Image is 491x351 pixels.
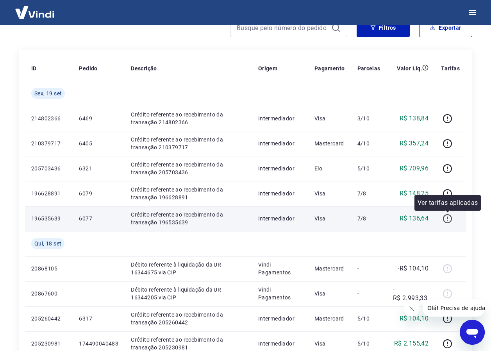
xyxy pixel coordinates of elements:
[79,340,118,347] p: 174490040483
[357,340,380,347] p: 5/10
[31,315,66,322] p: 205260442
[314,140,345,147] p: Mastercard
[258,261,302,276] p: Vindi Pagamentos
[400,214,429,223] p: R$ 136,64
[258,286,302,301] p: Vindi Pagamentos
[314,265,345,272] p: Mastercard
[357,64,380,72] p: Parcelas
[31,190,66,197] p: 196628891
[357,165,380,172] p: 5/10
[258,165,302,172] p: Intermediador
[258,315,302,322] p: Intermediador
[5,5,66,12] span: Olá! Precisa de ajuda?
[441,64,460,72] p: Tarifas
[31,215,66,222] p: 196535639
[9,0,60,24] img: Vindi
[131,161,246,176] p: Crédito referente ao recebimento da transação 205703436
[31,165,66,172] p: 205703436
[400,189,429,198] p: R$ 148,25
[131,186,246,201] p: Crédito referente ao recebimento da transação 196628891
[398,264,429,273] p: -R$ 104,10
[31,140,66,147] p: 210379717
[394,339,429,348] p: R$ 2.155,42
[79,64,97,72] p: Pedido
[34,90,62,97] span: Sex, 19 set
[79,165,118,172] p: 6321
[357,215,380,222] p: 7/8
[131,261,246,276] p: Débito referente à liquidação da UR 16344675 via CIP
[314,215,345,222] p: Visa
[314,190,345,197] p: Visa
[79,115,118,122] p: 6469
[357,140,380,147] p: 4/10
[237,22,328,34] input: Busque pelo número do pedido
[357,290,380,297] p: -
[31,64,37,72] p: ID
[131,311,246,326] p: Crédito referente ao recebimento da transação 205260442
[400,164,429,173] p: R$ 709,96
[258,140,302,147] p: Intermediador
[79,140,118,147] p: 6405
[400,314,429,323] p: R$ 104,10
[131,286,246,301] p: Débito referente à liquidação da UR 16344205 via CIP
[404,301,420,317] iframe: Fechar mensagem
[418,198,478,208] p: Ver tarifas aplicadas
[34,240,61,247] span: Qui, 18 set
[79,190,118,197] p: 6079
[397,64,422,72] p: Valor Líq.
[423,299,485,317] iframe: Mensagem da empresa
[460,320,485,345] iframe: Botão para abrir a janela de mensagens
[31,340,66,347] p: 205230981
[131,211,246,226] p: Crédito referente ao recebimento da transação 196535639
[258,190,302,197] p: Intermediador
[258,64,277,72] p: Origem
[400,114,429,123] p: R$ 138,84
[314,340,345,347] p: Visa
[357,190,380,197] p: 7/8
[314,115,345,122] p: Visa
[314,290,345,297] p: Visa
[357,18,410,37] button: Filtros
[31,290,66,297] p: 20867600
[79,215,118,222] p: 6077
[357,265,380,272] p: -
[357,115,380,122] p: 3/10
[131,111,246,126] p: Crédito referente ao recebimento da transação 214802366
[314,165,345,172] p: Elo
[393,284,429,303] p: -R$ 2.993,33
[31,115,66,122] p: 214802366
[357,315,380,322] p: 5/10
[258,215,302,222] p: Intermediador
[131,136,246,151] p: Crédito referente ao recebimento da transação 210379717
[258,340,302,347] p: Intermediador
[314,315,345,322] p: Mastercard
[314,64,345,72] p: Pagamento
[131,64,157,72] p: Descrição
[258,115,302,122] p: Intermediador
[419,18,472,37] button: Exportar
[79,315,118,322] p: 6317
[31,265,66,272] p: 20868105
[400,139,429,148] p: R$ 357,24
